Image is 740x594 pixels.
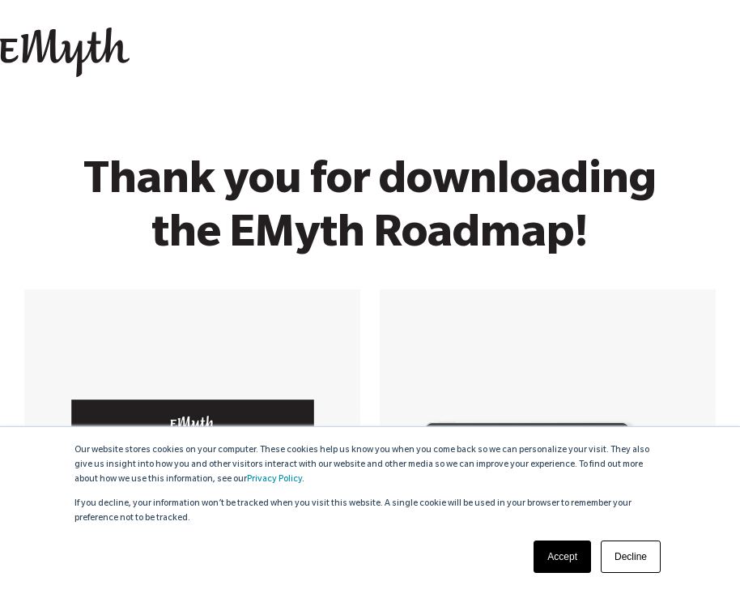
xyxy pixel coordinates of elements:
a: Accept [534,541,591,573]
h1: Thank you for downloading the EMyth Roadmap! [73,158,667,265]
a: Decline [601,541,661,573]
p: If you decline, your information won’t be tracked when you visit this website. A single cookie wi... [74,497,666,526]
a: Privacy Policy [247,475,302,485]
p: Our website stores cookies on your computer. These cookies help us know you when you come back so... [74,443,666,487]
